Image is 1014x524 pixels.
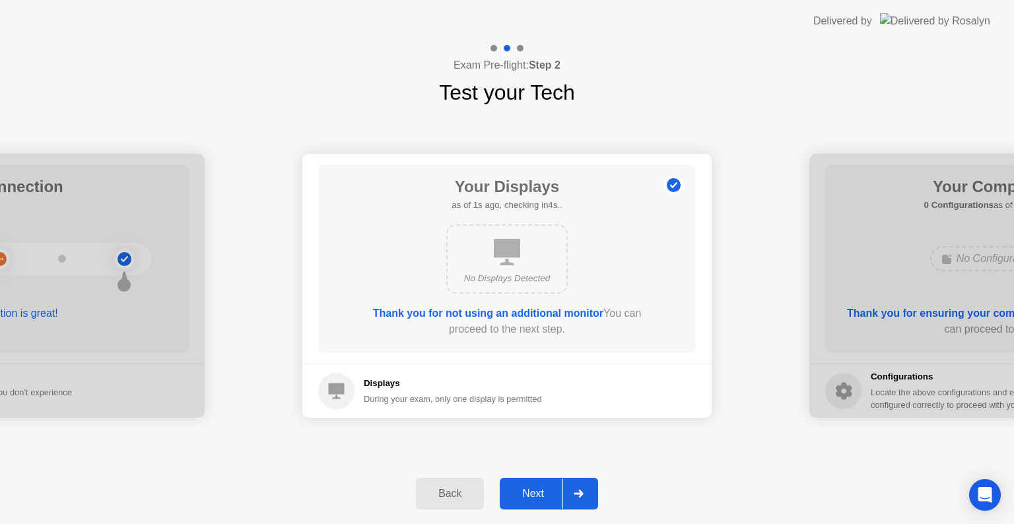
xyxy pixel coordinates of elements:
div: Delivered by [813,13,872,29]
div: Next [504,488,562,500]
div: No Displays Detected [458,272,556,285]
h4: Exam Pre-flight: [454,57,560,73]
h5: as of 1s ago, checking in4s.. [452,199,562,212]
b: Thank you for not using an additional monitor [373,308,603,319]
img: Delivered by Rosalyn [880,13,990,28]
h1: Test your Tech [439,77,575,108]
button: Back [416,478,484,509]
b: Step 2 [529,59,560,71]
div: Back [420,488,480,500]
div: Open Intercom Messenger [969,479,1001,511]
button: Next [500,478,598,509]
div: You can proceed to the next step. [356,306,658,337]
h5: Displays [364,377,542,390]
div: During your exam, only one display is permitted [364,393,542,405]
h1: Your Displays [452,175,562,199]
